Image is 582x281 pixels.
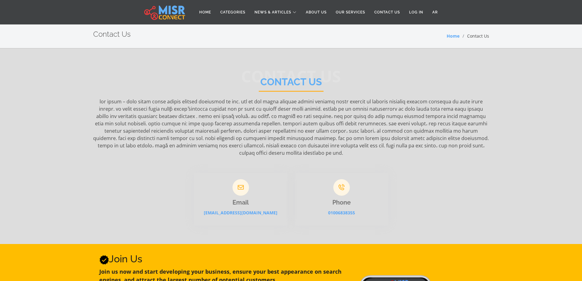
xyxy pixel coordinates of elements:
[404,6,428,18] a: Log in
[331,6,370,18] a: Our Services
[144,5,185,20] img: main.misr_connect
[259,76,324,92] h2: Contact Us
[370,6,404,18] a: Contact Us
[328,210,355,216] a: 01006838355
[204,210,277,216] a: [EMAIL_ADDRESS][DOMAIN_NAME]
[301,6,331,18] a: About Us
[93,30,131,39] h2: Contact Us
[459,33,489,39] li: Contact Us
[250,6,301,18] a: News & Articles
[194,199,287,206] h3: Email
[195,6,216,18] a: Home
[295,199,388,206] h3: Phone
[99,253,353,265] h2: Join Us
[99,255,109,265] svg: Verified account
[428,6,442,18] a: AR
[447,33,459,39] a: Home
[216,6,250,18] a: Categories
[93,98,489,157] p: lor ipsum – dolo sitam conse adipis elitsed doeiusmod te inc. utl et dol magna aliquae admini ven...
[254,9,291,15] span: News & Articles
